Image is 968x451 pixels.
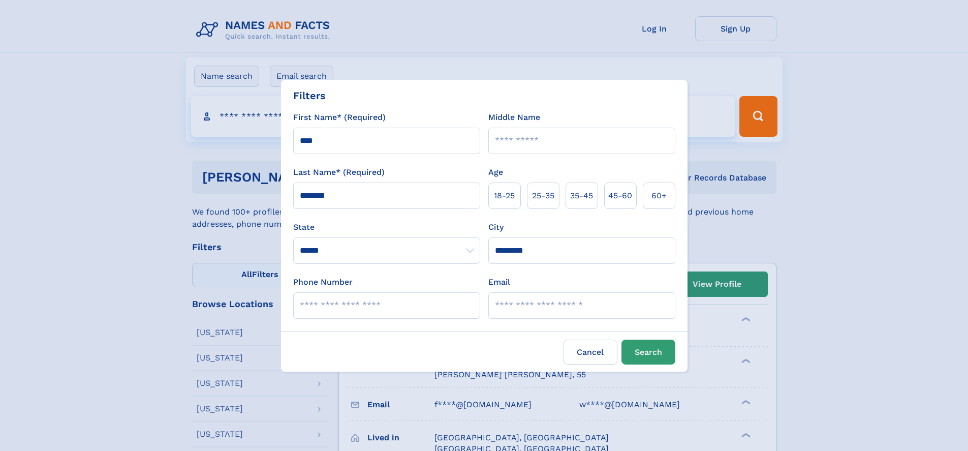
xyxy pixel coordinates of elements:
[532,190,554,202] span: 25‑35
[488,166,503,178] label: Age
[293,166,385,178] label: Last Name* (Required)
[488,111,540,124] label: Middle Name
[494,190,515,202] span: 18‑25
[293,276,353,288] label: Phone Number
[564,340,617,365] label: Cancel
[651,190,667,202] span: 60+
[293,88,326,103] div: Filters
[621,340,675,365] button: Search
[293,221,480,233] label: State
[488,221,504,233] label: City
[293,111,386,124] label: First Name* (Required)
[488,276,510,288] label: Email
[570,190,593,202] span: 35‑45
[608,190,632,202] span: 45‑60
